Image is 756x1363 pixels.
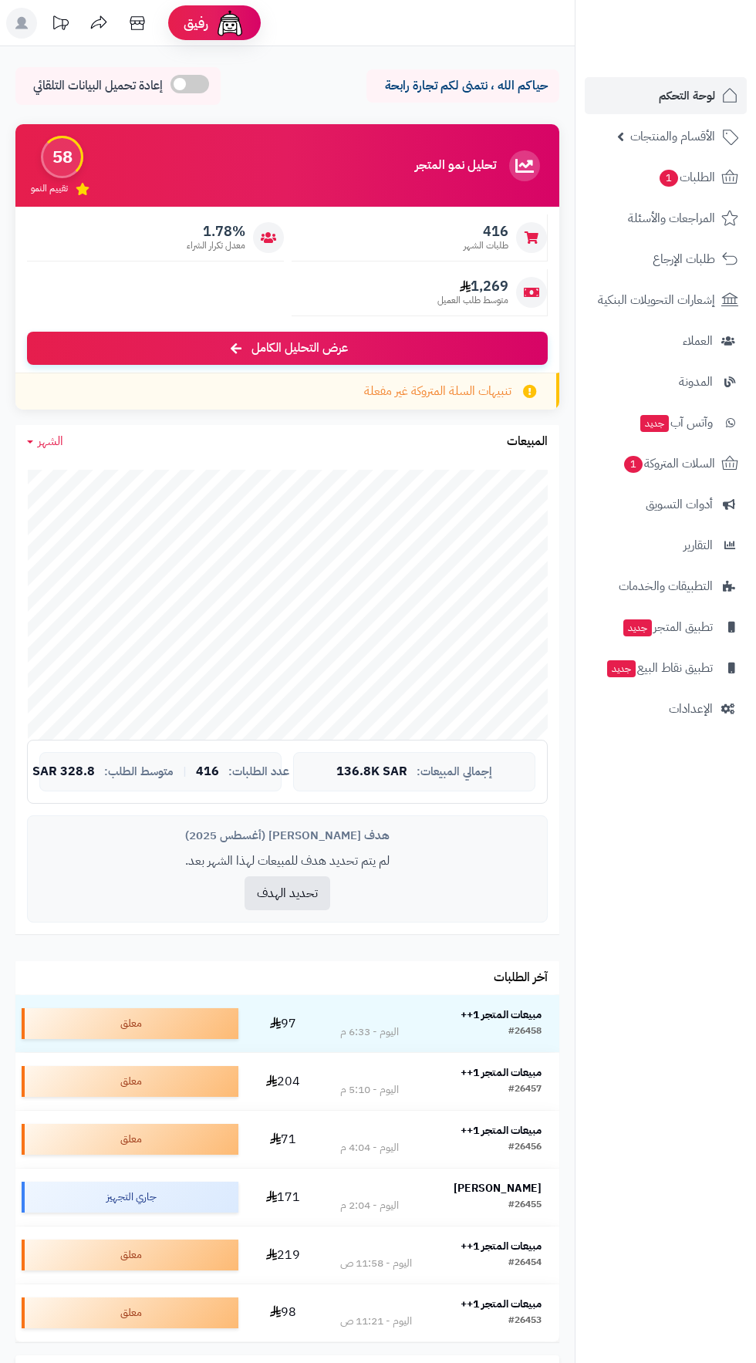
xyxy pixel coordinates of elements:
a: التطبيقات والخدمات [585,568,747,605]
a: عرض التحليل الكامل [27,332,548,365]
h3: آخر الطلبات [494,971,548,985]
span: متوسط الطلب: [104,765,174,778]
span: جديد [607,660,636,677]
a: الشهر [27,433,63,450]
span: طلبات الشهر [464,239,508,252]
td: 219 [245,1226,322,1284]
span: الإعدادات [669,698,713,720]
div: اليوم - 2:04 م [340,1198,399,1213]
span: رفيق [184,14,208,32]
a: طلبات الإرجاع [585,241,747,278]
div: اليوم - 5:10 م [340,1082,399,1098]
h3: تحليل نمو المتجر [415,159,496,173]
span: 1 [660,170,678,187]
a: الإعدادات [585,690,747,727]
div: #26453 [508,1314,542,1329]
span: العملاء [683,330,713,352]
div: #26455 [508,1198,542,1213]
a: تطبيق نقاط البيعجديد [585,649,747,687]
div: #26458 [508,1024,542,1040]
span: طلبات الإرجاع [653,248,715,270]
td: 204 [245,1053,322,1110]
div: اليوم - 11:58 ص [340,1256,412,1271]
span: 1,269 [437,278,508,295]
p: حياكم الله ، نتمنى لكم تجارة رابحة [378,77,548,95]
span: السلات المتروكة [623,453,715,474]
span: لوحة التحكم [659,85,715,106]
td: 71 [245,1111,322,1168]
span: المراجعات والأسئلة [628,207,715,229]
div: هدف [PERSON_NAME] (أغسطس 2025) [39,828,535,844]
img: ai-face.png [214,8,245,39]
strong: مبيعات المتجر 1++ [461,1064,542,1081]
span: 416 [464,223,508,240]
span: التطبيقات والخدمات [619,575,713,597]
div: اليوم - 6:33 م [340,1024,399,1040]
a: إشعارات التحويلات البنكية [585,282,747,319]
span: 416 [196,765,219,779]
a: السلات المتروكة1 [585,445,747,482]
span: وآتس آب [639,412,713,434]
td: 98 [245,1284,322,1341]
span: معدل تكرار الشراء [187,239,245,252]
span: التقارير [683,535,713,556]
span: إعادة تحميل البيانات التلقائي [33,77,163,95]
a: وآتس آبجديد [585,404,747,441]
div: معلق [22,1066,238,1097]
h3: المبيعات [507,435,548,449]
strong: مبيعات المتجر 1++ [461,1007,542,1023]
a: أدوات التسويق [585,486,747,523]
span: المدونة [679,371,713,393]
td: 171 [245,1169,322,1226]
span: الأقسام والمنتجات [630,126,715,147]
span: متوسط طلب العميل [437,294,508,307]
span: الشهر [38,432,63,450]
span: جديد [623,619,652,636]
span: إجمالي المبيعات: [417,765,492,778]
button: تحديد الهدف [245,876,330,910]
span: تطبيق المتجر [622,616,713,638]
div: #26454 [508,1256,542,1271]
div: اليوم - 4:04 م [340,1140,399,1156]
a: العملاء [585,322,747,359]
span: أدوات التسويق [646,494,713,515]
a: لوحة التحكم [585,77,747,114]
span: عدد الطلبات: [228,765,289,778]
div: معلق [22,1240,238,1270]
span: 1 [624,456,643,473]
div: #26457 [508,1082,542,1098]
span: 328.8 SAR [32,765,95,779]
a: المدونة [585,363,747,400]
a: المراجعات والأسئلة [585,200,747,237]
span: تطبيق نقاط البيع [606,657,713,679]
div: اليوم - 11:21 ص [340,1314,412,1329]
span: تقييم النمو [31,182,68,195]
div: #26456 [508,1140,542,1156]
span: 136.8K SAR [336,765,407,779]
span: | [183,766,187,778]
div: معلق [22,1124,238,1155]
strong: [PERSON_NAME] [454,1180,542,1196]
div: جاري التجهيز [22,1182,238,1213]
strong: مبيعات المتجر 1++ [461,1238,542,1254]
a: التقارير [585,527,747,564]
div: معلق [22,1008,238,1039]
span: جديد [640,415,669,432]
td: 97 [245,995,322,1052]
div: معلق [22,1297,238,1328]
strong: مبيعات المتجر 1++ [461,1296,542,1312]
a: تطبيق المتجرجديد [585,609,747,646]
p: لم يتم تحديد هدف للمبيعات لهذا الشهر بعد. [39,852,535,870]
strong: مبيعات المتجر 1++ [461,1122,542,1139]
span: 1.78% [187,223,245,240]
span: إشعارات التحويلات البنكية [598,289,715,311]
a: الطلبات1 [585,159,747,196]
span: تنبيهات السلة المتروكة غير مفعلة [364,383,511,400]
span: الطلبات [658,167,715,188]
span: عرض التحليل الكامل [251,339,348,357]
a: تحديثات المنصة [41,8,79,42]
